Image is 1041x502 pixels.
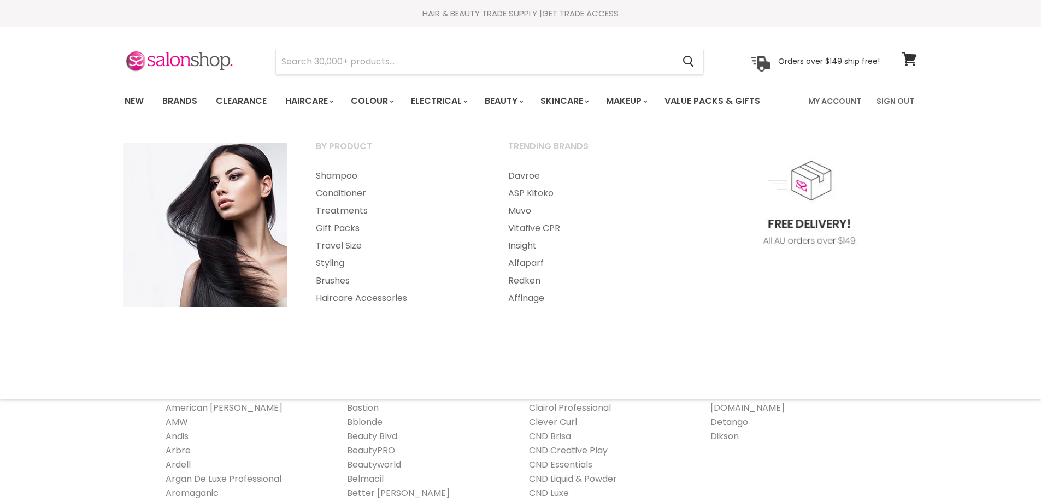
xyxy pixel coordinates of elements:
a: Colour [343,90,401,113]
ul: Main menu [116,85,785,117]
a: Insight [495,237,685,255]
a: Brands [154,90,205,113]
a: Arbre [166,444,191,457]
a: Value Packs & Gifts [656,90,768,113]
input: Search [276,49,674,74]
a: Alfaparf [495,255,685,272]
a: Skincare [532,90,596,113]
a: Andis [166,430,189,442]
button: Search [674,49,703,74]
nav: Main [111,85,931,117]
a: Better [PERSON_NAME] [347,487,450,499]
a: By Product [302,138,492,165]
a: Makeup [598,90,654,113]
a: ASP Kitoko [495,185,685,202]
a: GET TRADE ACCESS [542,8,619,19]
a: [PERSON_NAME] [710,387,783,400]
a: Argan De Luxe Professional [166,473,281,485]
a: CND Luxe [529,487,569,499]
a: Belmacil [347,473,384,485]
a: American [PERSON_NAME] [166,401,283,414]
a: Davroe [495,167,685,185]
a: CND Brisa [529,430,571,442]
a: AMW [166,416,188,428]
a: Bastion [347,401,379,414]
a: Trending Brands [495,138,685,165]
a: CND Essentials [529,458,592,471]
a: Beauty Blvd [347,430,397,442]
a: Clearance [208,90,275,113]
a: Affinage [495,290,685,307]
a: Clairol Professional [529,401,611,414]
a: Clever Curl [529,416,577,428]
a: Detango [710,416,748,428]
a: Beautyworld [347,458,401,471]
a: Vitafive CPR [495,220,685,237]
a: Beauty [477,90,530,113]
a: Conditioner [302,185,492,202]
a: Redken [495,272,685,290]
a: Haircare [277,90,340,113]
iframe: Gorgias live chat messenger [986,451,1030,491]
a: Aromaganic [166,487,219,499]
a: [DOMAIN_NAME] [710,401,785,414]
a: New [116,90,152,113]
a: CND Creative Play [529,444,608,457]
ul: Main menu [495,167,685,307]
a: Treatments [302,202,492,220]
form: Product [275,49,704,75]
a: Haircare Accessories [302,290,492,307]
a: My Account [802,90,868,113]
a: CND Liquid & Powder [529,473,617,485]
a: Ardell [166,458,191,471]
a: Styling [302,255,492,272]
a: Chi [529,387,543,400]
a: Gift Packs [302,220,492,237]
a: Dikson [710,430,739,442]
ul: Main menu [302,167,492,307]
a: Base [347,387,368,400]
a: BeautyPRO [347,444,395,457]
div: HAIR & BEAUTY TRADE SUPPLY | [111,8,931,19]
p: Orders over $149 ship free! [778,56,880,66]
a: Aluram [166,387,197,400]
a: Muvo [495,202,685,220]
a: Sign Out [870,90,921,113]
a: Bblonde [347,416,383,428]
a: Electrical [403,90,474,113]
a: Brushes [302,272,492,290]
a: Travel Size [302,237,492,255]
a: Shampoo [302,167,492,185]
